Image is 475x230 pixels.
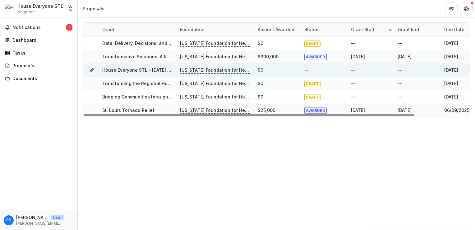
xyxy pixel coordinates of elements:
span: AWARDED [304,108,327,114]
div: -- [351,67,355,73]
div: Amount awarded [254,26,298,33]
svg: sorted descending [388,27,393,32]
div: -- [398,40,402,46]
div: Dashboard [12,37,70,43]
p: [US_STATE] Foundation for Health [180,40,250,47]
a: Proposals [2,60,75,71]
a: House Everyone STL - [DATE] - [DATE] Request for Concept Papers [102,67,247,73]
span: DRAFT [304,81,321,87]
div: Amount awarded [254,23,301,36]
button: Grant 4d0e27cc-de57-4565-9a01-2ca4664ea56f [87,65,97,75]
p: [US_STATE] Foundation for Health [180,80,250,87]
div: $300,000 [258,53,279,60]
div: -- [398,67,402,73]
div: -- [351,93,355,100]
a: Bridging Communities through Housing and Healthcare [102,94,222,99]
div: Documents [12,75,70,82]
div: [DATE] [398,107,412,113]
div: Foundation [176,23,254,36]
span: DRAFT [304,41,321,47]
div: Due Date [440,26,468,33]
div: Grant [99,26,118,33]
div: [DATE] [444,80,458,87]
span: Notifications [12,25,66,30]
a: Documents [2,73,75,84]
div: Samantha Stangl [6,218,11,222]
div: -- [351,80,355,87]
div: [DATE] [351,53,365,60]
div: Grant [99,23,176,36]
div: Grant end [394,23,440,36]
button: More [66,217,74,224]
a: Transforming the Regional Homeless Response System [102,81,223,86]
div: [DATE] [444,40,458,46]
button: Notifications1 [2,22,75,32]
div: [DATE] [398,53,412,60]
p: User [51,215,64,220]
div: -- [351,40,355,46]
div: House Everyone STL [17,3,63,9]
div: -- [304,67,309,73]
div: [DATE] [444,93,458,100]
div: -- [398,93,402,100]
p: [US_STATE] Foundation for Health [180,107,250,114]
p: [US_STATE] Foundation for Health [180,93,250,100]
a: St. Louis Tornado Relief [102,108,154,113]
span: Nonprofit [17,9,35,15]
div: Status [301,26,322,33]
button: Open entity switcher [66,2,75,15]
p: [US_STATE] Foundation for Health [180,67,250,74]
button: Get Help [460,2,473,15]
button: Partners [445,2,458,15]
div: [DATE] [444,67,458,73]
div: Status [301,23,347,36]
p: [PERSON_NAME] [16,214,48,221]
a: Dashboard [2,35,75,45]
p: [US_STATE] Foundation for Health [180,53,250,60]
div: Grant start [347,23,394,36]
div: $0 [258,40,263,46]
div: Proposals [12,62,70,69]
span: 1 [66,24,72,31]
a: Transformative Solutions: A Regional Approach to Restructuring St. Louis Homelessness Response Sy... [102,54,334,59]
nav: breadcrumb [80,4,107,13]
div: Tasks [12,50,70,56]
div: [DATE] [444,53,458,60]
div: Foundation [176,26,208,33]
a: Data, Delivery, Decisions, and Design [102,41,184,46]
p: [PERSON_NAME][EMAIL_ADDRESS][PERSON_NAME][DOMAIN_NAME] [16,221,64,226]
span: DRAFT [304,94,321,100]
div: Grant start [347,26,378,33]
div: $0 [258,80,263,87]
div: $25,000 [258,107,275,113]
span: AWARDED [304,54,327,60]
img: House Everyone STL [5,4,15,14]
div: $0 [258,93,263,100]
div: 06/09/2025 [444,107,469,113]
div: Proposals [83,5,104,12]
div: [DATE] [351,107,365,113]
a: Tasks [2,48,75,58]
div: -- [398,80,402,87]
div: $0 [258,67,263,73]
div: Grant end [394,26,423,33]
